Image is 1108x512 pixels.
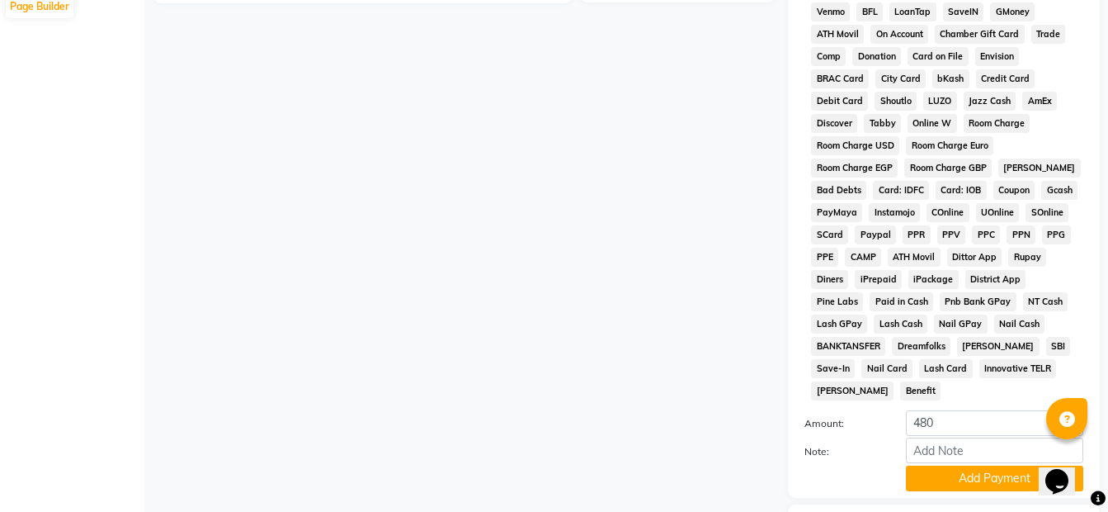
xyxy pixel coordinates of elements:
[875,92,917,111] span: Shoutlo
[889,2,936,21] span: LoanTap
[811,92,868,111] span: Debit Card
[811,69,869,88] span: BRAC Card
[852,47,901,66] span: Donation
[1031,25,1066,44] span: Trade
[1023,292,1068,311] span: NT Cash
[811,359,855,378] span: Save-In
[811,47,846,66] span: Comp
[919,359,973,378] span: Lash Card
[908,114,957,133] span: Online W
[906,466,1083,491] button: Add Payment
[811,25,864,44] span: ATH Movil
[874,315,927,334] span: Lash Cash
[923,92,957,111] span: LUZO
[908,47,969,66] span: Card on File
[1008,248,1046,267] span: Rupay
[845,248,881,267] span: CAMP
[937,225,966,244] span: PPV
[964,114,1030,133] span: Room Charge
[856,2,883,21] span: BFL
[975,47,1020,66] span: Envision
[998,159,1081,178] span: [PERSON_NAME]
[932,69,969,88] span: bKash
[1025,203,1068,222] span: SOnline
[1039,446,1091,495] iframe: chat widget
[908,270,959,289] span: iPackage
[888,248,941,267] span: ATH Movil
[870,25,928,44] span: On Account
[947,248,1002,267] span: Dittor App
[855,225,896,244] span: Paypal
[892,337,950,356] span: Dreamfolks
[811,315,867,334] span: Lash GPay
[811,248,838,267] span: PPE
[870,292,933,311] span: Paid in Cash
[940,292,1016,311] span: Pnb Bank GPay
[965,270,1026,289] span: District App
[976,203,1020,222] span: UOnline
[811,225,848,244] span: SCard
[934,315,988,334] span: Nail GPay
[1042,225,1071,244] span: PPG
[906,410,1083,436] input: Amount
[811,181,866,200] span: Bad Debts
[861,359,912,378] span: Nail Card
[979,359,1057,378] span: Innovative TELR
[811,203,862,222] span: PayMaya
[990,2,1035,21] span: GMoney
[873,181,929,200] span: Card: IDFC
[993,181,1035,200] span: Coupon
[811,270,848,289] span: Diners
[906,438,1083,463] input: Add Note
[792,444,893,459] label: Note:
[935,25,1025,44] span: Chamber Gift Card
[875,69,926,88] span: City Card
[811,136,899,155] span: Room Charge USD
[1022,92,1057,111] span: AmEx
[792,416,893,431] label: Amount:
[864,114,901,133] span: Tabby
[900,382,941,401] span: Benefit
[964,92,1016,111] span: Jazz Cash
[811,382,893,401] span: [PERSON_NAME]
[1041,181,1077,200] span: Gcash
[811,337,885,356] span: BANKTANSFER
[811,292,863,311] span: Pine Labs
[976,69,1035,88] span: Credit Card
[1046,337,1071,356] span: SBI
[904,159,992,178] span: Room Charge GBP
[869,203,920,222] span: Instamojo
[994,315,1045,334] span: Nail Cash
[943,2,984,21] span: SaveIN
[855,270,902,289] span: iPrepaid
[811,2,850,21] span: Venmo
[936,181,987,200] span: Card: IOB
[926,203,969,222] span: COnline
[906,136,993,155] span: Room Charge Euro
[903,225,931,244] span: PPR
[811,114,857,133] span: Discover
[1007,225,1035,244] span: PPN
[811,159,898,178] span: Room Charge EGP
[972,225,1000,244] span: PPC
[957,337,1040,356] span: [PERSON_NAME]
